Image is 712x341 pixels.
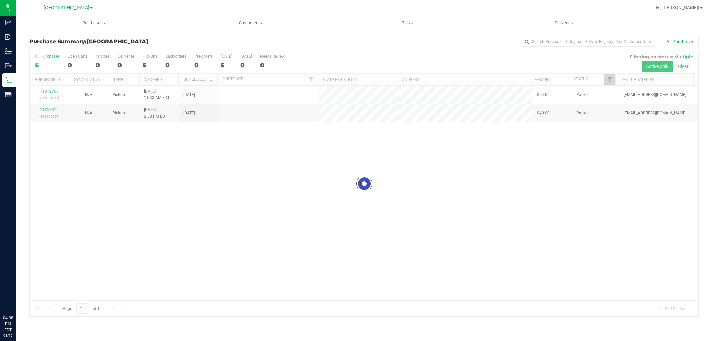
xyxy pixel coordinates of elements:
[29,39,252,45] h3: Purchase Summary:
[662,36,699,47] button: All Purchases
[5,19,12,26] inline-svg: Analytics
[522,37,655,47] input: Search Purchase ID, Original ID, State Registry ID or Customer Name...
[5,77,12,83] inline-svg: Retail
[5,48,12,55] inline-svg: Inventory
[173,16,329,30] a: Customers
[486,16,642,30] a: Deliveries
[16,16,173,30] a: Purchases
[656,5,699,10] span: Hi, [PERSON_NAME]!
[5,91,12,98] inline-svg: Reports
[3,333,13,338] p: 08/19
[5,62,12,69] inline-svg: Outbound
[44,5,89,11] span: [GEOGRAPHIC_DATA]
[173,20,329,26] span: Customers
[3,315,13,333] p: 04:38 PM EDT
[546,20,582,26] span: Deliveries
[16,20,173,26] span: Purchases
[7,288,27,308] iframe: Resource center
[87,38,148,45] span: [GEOGRAPHIC_DATA]
[329,16,486,30] a: Tills
[329,20,485,26] span: Tills
[5,34,12,40] inline-svg: Inbound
